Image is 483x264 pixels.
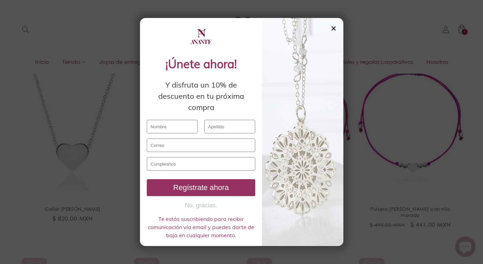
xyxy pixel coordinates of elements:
div: Te estás suscribiendo para recibir comunicación vía email y puedes darte de baja en cualquier mom... [147,215,255,239]
img: tab_domain_overview_orange.svg [28,39,34,45]
input: Nombre [147,120,198,133]
div: Palabras clave [82,40,106,44]
button: No, gracias. [147,201,255,210]
div: ¡Únete ahora! [147,55,255,73]
img: tab_keywords_by_traffic_grey.svg [74,39,80,45]
img: logo_orange.svg [11,11,16,16]
div: ✕ [330,25,337,32]
div: Dominio [36,40,52,44]
img: website_grey.svg [11,18,16,23]
button: Regístrate ahora [147,179,255,196]
div: Regístrate ahora [149,183,253,192]
div: v 4.0.25 [19,11,33,16]
input: Cumpleaños [147,157,255,171]
div: Y disfruta un 10% de descuento en tu próxima compra [147,79,255,113]
input: Apellido [204,120,255,133]
input: Correo [147,138,255,152]
div: Dominio: [DOMAIN_NAME] [18,18,76,23]
img: logo [189,25,213,49]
